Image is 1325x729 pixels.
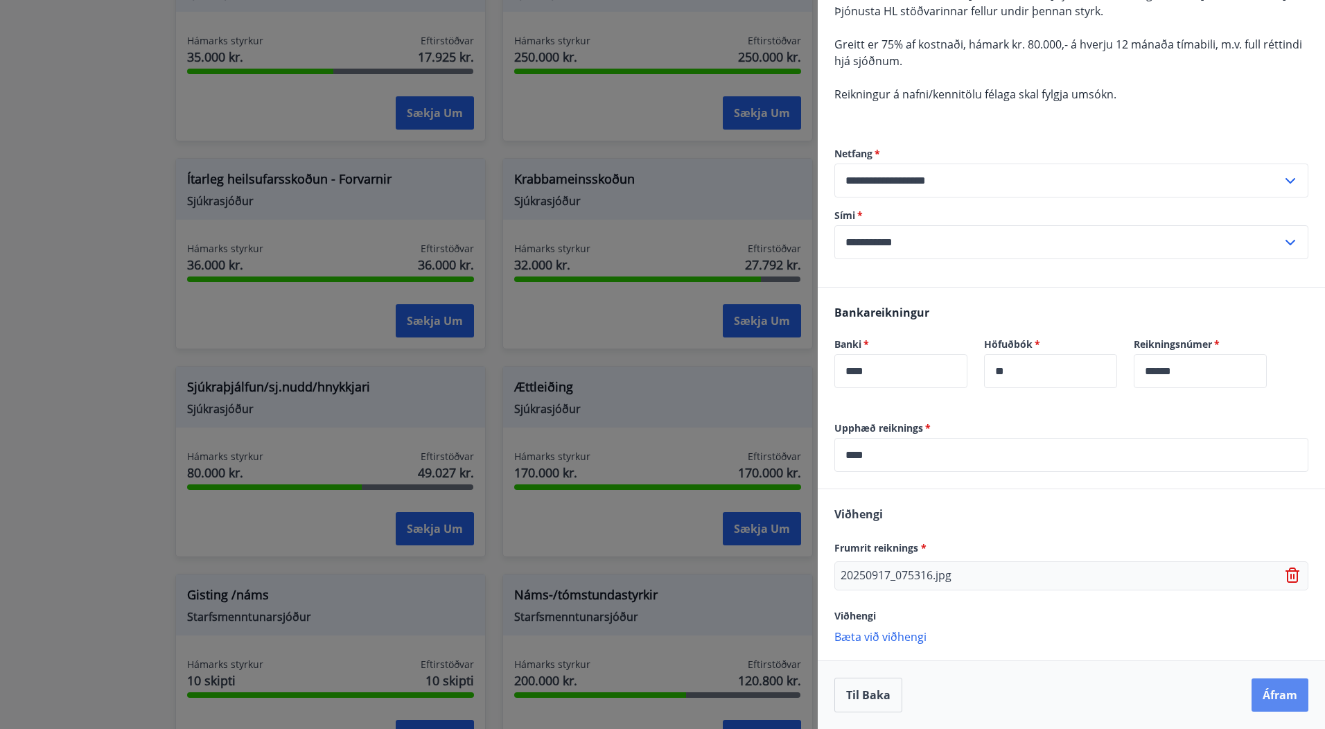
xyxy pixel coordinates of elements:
[834,629,1308,643] p: Bæta við viðhengi
[834,678,902,712] button: Til baka
[834,209,1308,222] label: Sími
[834,37,1302,69] span: Greitt er 75% af kostnaði, hámark kr. 80.000,- á hverju 12 mánaða tímabili, m.v. full réttindi hj...
[834,541,927,554] span: Frumrit reiknings
[834,305,929,320] span: Bankareikningur
[984,337,1117,351] label: Höfuðbók
[834,87,1116,102] span: Reikningur á nafni/kennitölu félaga skal fylgja umsókn.
[834,438,1308,472] div: Upphæð reiknings
[834,3,1103,19] span: Þjónusta HL stöðvarinnar fellur undir þennan styrk.
[834,337,967,351] label: Banki
[1134,337,1267,351] label: Reikningsnúmer
[834,507,883,522] span: Viðhengi
[834,609,876,622] span: Viðhengi
[834,421,1308,435] label: Upphæð reiknings
[841,568,951,584] p: 20250917_075316.jpg
[834,147,1308,161] label: Netfang
[1252,678,1308,712] button: Áfram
